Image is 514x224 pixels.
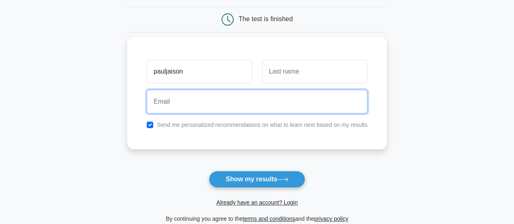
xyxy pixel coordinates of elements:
[122,214,392,224] div: By continuing you agree to the and the
[243,215,295,222] a: terms and conditions
[239,15,293,22] div: The test is finished
[157,122,367,128] label: Send me personalized recommendations on what to learn next based on my results
[147,90,367,113] input: Email
[209,171,305,188] button: Show my results
[314,215,348,222] a: privacy policy
[147,60,252,83] input: First name
[216,199,297,206] a: Already have an account? Login
[262,60,367,83] input: Last name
